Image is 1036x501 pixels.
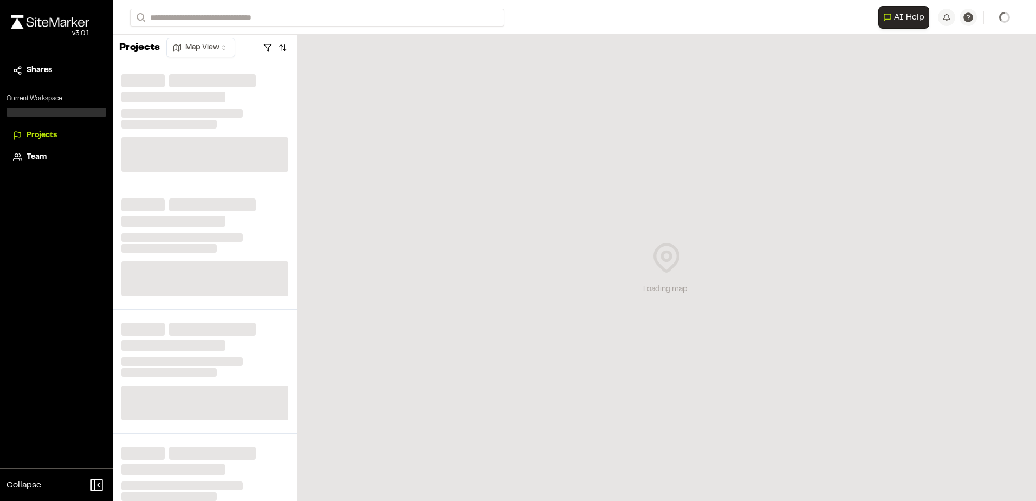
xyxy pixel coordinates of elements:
[27,130,57,142] span: Projects
[13,151,100,163] a: Team
[11,15,89,29] img: rebrand.png
[13,130,100,142] a: Projects
[119,41,160,55] p: Projects
[7,479,41,492] span: Collapse
[13,65,100,76] a: Shares
[7,94,106,104] p: Current Workspace
[878,6,929,29] button: Open AI Assistant
[878,6,934,29] div: Open AI Assistant
[894,11,924,24] span: AI Help
[643,284,690,296] div: Loading map...
[130,9,150,27] button: Search
[27,151,47,163] span: Team
[27,65,52,76] span: Shares
[11,29,89,38] div: Oh geez...please don't...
